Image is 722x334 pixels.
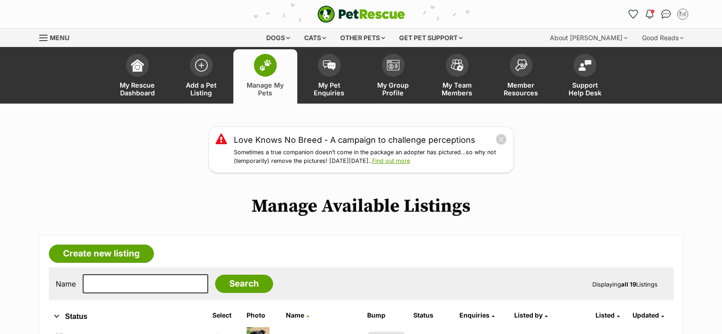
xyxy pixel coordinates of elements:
[636,29,690,47] div: Good Reads
[372,157,410,164] a: Find out more
[373,81,414,97] span: My Group Profile
[364,308,409,323] th: Bump
[387,60,400,71] img: group-profile-icon-3fa3cf56718a62981997c0bc7e787c4b2cf8bcc04b72c1350f741eb67cf2f40e.svg
[592,281,658,288] span: Displaying Listings
[50,34,69,42] span: Menu
[309,81,350,97] span: My Pet Enquiries
[169,49,233,104] a: Add a Pet Listing
[621,281,636,288] strong: all 19
[553,49,617,104] a: Support Help Desk
[459,311,495,319] a: Enquiries
[489,49,553,104] a: Member Resources
[361,49,425,104] a: My Group Profile
[514,311,548,319] a: Listed by
[39,29,76,45] a: Menu
[233,49,297,104] a: Manage My Pets
[515,59,527,71] img: member-resources-icon-8e73f808a243e03378d46382f2149f9095a855e16c252ad45f914b54edf8863c.svg
[245,81,286,97] span: Manage My Pets
[646,10,653,19] img: notifications-46538b983faf8c2785f20acdc204bb7945ddae34d4c08c2a6579f10ce5e182be.svg
[49,311,199,323] button: Status
[451,59,464,71] img: team-members-icon-5396bd8760b3fe7c0b43da4ab00e1e3bb1a5d9ba89233759b79545d2d3fc5d0d.svg
[215,275,273,293] input: Search
[632,311,664,319] a: Updated
[661,10,671,19] img: chat-41dd97257d64d25036548639549fe6c8038ab92f7586957e7f3b1b290dea8141.svg
[243,308,281,323] th: Photo
[49,245,154,263] a: Create new listing
[117,81,158,97] span: My Rescue Dashboard
[286,311,309,319] a: Name
[437,81,478,97] span: My Team Members
[105,49,169,104] a: My Rescue Dashboard
[495,134,507,145] button: close
[543,29,634,47] div: About [PERSON_NAME]
[297,49,361,104] a: My Pet Enquiries
[393,29,469,47] div: Get pet support
[317,5,405,23] img: logo-e224e6f780fb5917bec1dbf3a21bbac754714ae5b6737aabdf751b685950b380.svg
[234,134,475,146] a: Love Knows No Breed - A campaign to challenge perceptions
[501,81,542,97] span: Member Resources
[514,311,543,319] span: Listed by
[678,10,687,19] img: Maryanne profile pic
[596,311,620,319] a: Listed
[579,60,591,71] img: help-desk-icon-fdf02630f3aa405de69fd3d07c3f3aa587a6932b1a1747fa1d2bba05be0121f9.svg
[425,49,489,104] a: My Team Members
[195,59,208,72] img: add-pet-listing-icon-0afa8454b4691262ce3f59096e99ab1cd57d4a30225e0717b998d2c9b9846f56.svg
[410,308,455,323] th: Status
[209,308,242,323] th: Select
[643,7,657,21] button: Notifications
[334,29,391,47] div: Other pets
[626,7,690,21] ul: Account quick links
[181,81,222,97] span: Add a Pet Listing
[260,29,296,47] div: Dogs
[259,59,272,71] img: manage-my-pets-icon-02211641906a0b7f246fdf0571729dbe1e7629f14944591b6c1af311fb30b64b.svg
[234,148,507,166] p: Sometimes a true companion doesn’t come in the package an adopter has pictured…so why not (tempor...
[659,7,674,21] a: Conversations
[675,7,690,21] button: My account
[626,7,641,21] a: Favourites
[596,311,615,319] span: Listed
[564,81,606,97] span: Support Help Desk
[56,280,76,288] label: Name
[323,60,336,70] img: pet-enquiries-icon-7e3ad2cf08bfb03b45e93fb7055b45f3efa6380592205ae92323e6603595dc1f.svg
[459,311,490,319] span: translation missing: en.admin.listings.index.attributes.enquiries
[286,311,304,319] span: Name
[317,5,405,23] a: PetRescue
[298,29,332,47] div: Cats
[131,59,144,72] img: dashboard-icon-eb2f2d2d3e046f16d808141f083e7271f6b2e854fb5c12c21221c1fb7104beca.svg
[632,311,659,319] span: Updated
